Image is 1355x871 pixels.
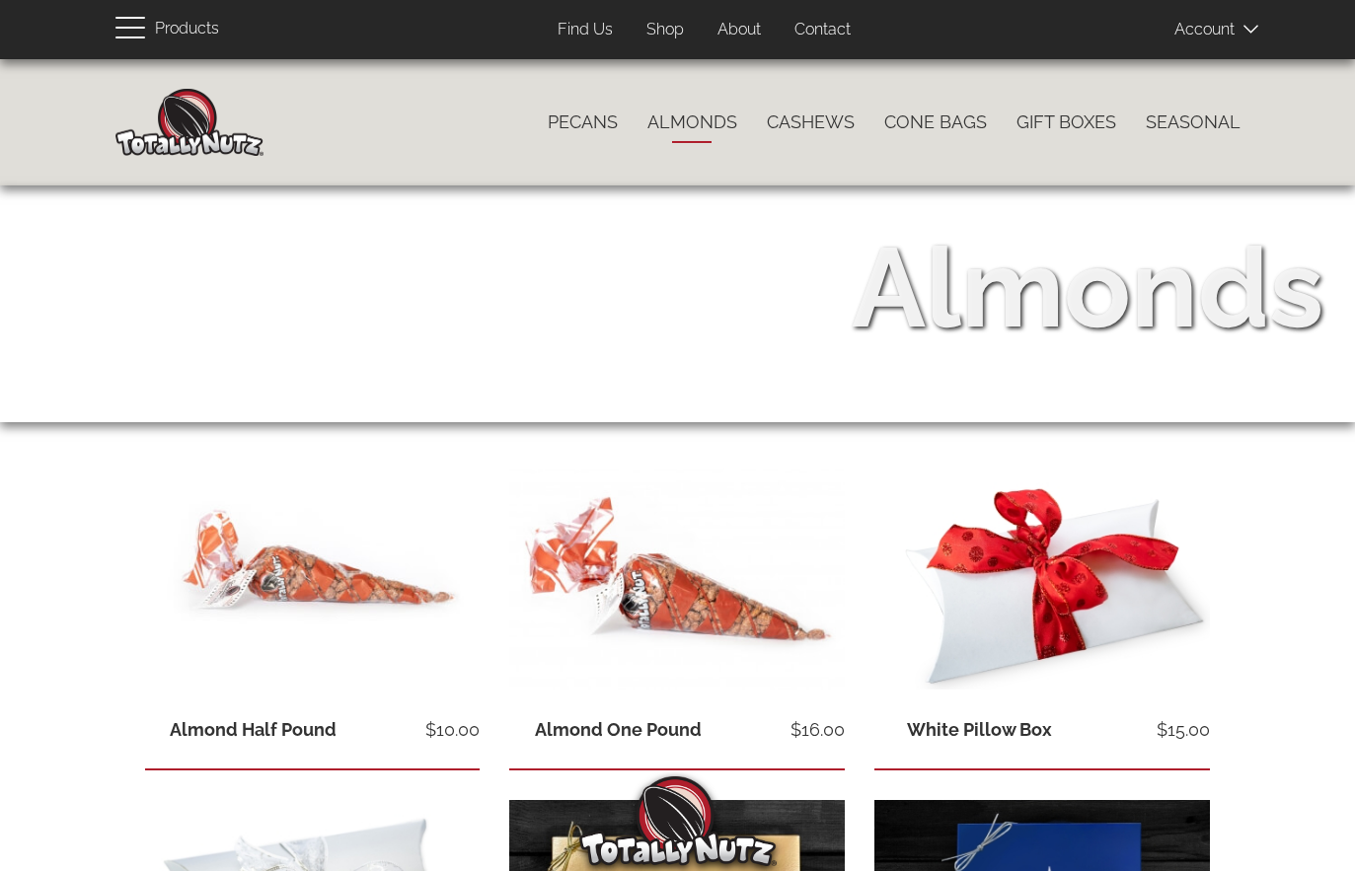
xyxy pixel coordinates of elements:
[632,11,699,49] a: Shop
[1131,102,1255,143] a: Seasonal
[703,11,776,49] a: About
[869,102,1002,143] a: Cone Bags
[115,89,263,156] img: Home
[874,469,1210,692] img: white pillow box
[1002,102,1131,143] a: Gift Boxes
[155,15,219,43] span: Products
[907,719,1052,740] a: White Pillow Box
[752,102,869,143] a: Cashews
[509,469,845,690] img: one pound of cinnamon-sugar glazed almonds inside a red and clear Totally Nutz poly bag
[170,719,337,740] a: Almond Half Pound
[543,11,628,49] a: Find Us
[633,102,752,143] a: Almonds
[145,469,481,690] img: half pound of cinnamon-sugar glazed almonds inside a red and clear Totally Nutz poly bag
[579,776,777,866] img: Totally Nutz Logo
[535,719,702,740] a: Almond One Pound
[852,209,1323,367] div: Almonds
[780,11,866,49] a: Contact
[533,102,633,143] a: Pecans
